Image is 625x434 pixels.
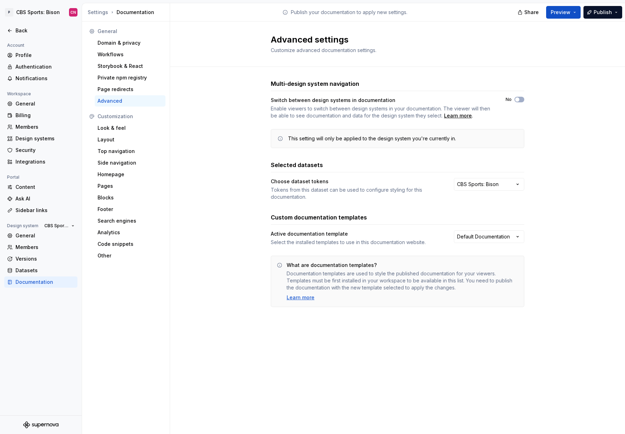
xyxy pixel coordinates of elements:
[1,5,80,20] button: PCBS Sports: BisonCN
[271,186,441,200] div: Tokens from this dataset can be used to configure styling for this documentation.
[16,9,60,16] div: CBS Sports: Bison
[271,47,376,53] span: Customize advanced documentation settings.
[15,195,75,202] div: Ask AI
[524,9,539,16] span: Share
[4,90,34,98] div: Workspace
[95,37,165,49] a: Domain & privacy
[444,112,472,119] a: Learn more
[15,207,75,214] div: Sidebar links
[4,41,27,50] div: Account
[15,75,75,82] div: Notifications
[98,252,163,259] div: Other
[98,86,163,93] div: Page redirects
[95,204,165,215] a: Footer
[95,84,165,95] a: Page redirects
[287,270,518,291] div: Documentation templates are used to style the published documentation for your viewers. Templates...
[95,180,165,192] a: Pages
[583,6,622,19] button: Publish
[98,136,163,143] div: Layout
[98,194,163,201] div: Blocks
[15,63,75,70] div: Authentication
[95,238,165,250] a: Code snippets
[70,9,76,15] div: CN
[546,6,581,19] button: Preview
[291,9,407,16] p: Publish your documentation to apply new settings.
[95,215,165,226] a: Search engines
[95,134,165,145] a: Layout
[4,173,22,181] div: Portal
[15,147,75,154] div: Security
[95,227,165,238] a: Analytics
[95,122,165,134] a: Look & feel
[88,9,108,16] button: Settings
[4,253,77,264] a: Versions
[44,223,69,229] span: CBS Sports: Bison
[4,222,41,230] div: Design system
[23,421,58,428] a: Supernova Logo
[271,34,516,45] h2: Advanced settings
[95,95,165,107] a: Advanced
[15,255,75,262] div: Versions
[506,97,512,102] label: No
[15,184,75,191] div: Content
[95,60,165,72] a: Storybook & React
[4,98,77,109] a: General
[4,205,77,216] a: Sidebar links
[98,74,163,81] div: Private npm registry
[4,265,77,276] a: Datasets
[15,100,75,107] div: General
[288,135,456,142] div: This setting will only be applied to the design system you're currently in.
[287,262,377,269] div: What are documentation templates?
[4,181,77,193] a: Content
[15,232,75,239] div: General
[95,146,165,157] a: Top navigation
[95,49,165,60] a: Workflows
[4,156,77,167] a: Integrations
[98,39,163,46] div: Domain & privacy
[95,169,165,180] a: Homepage
[15,267,75,274] div: Datasets
[594,9,612,16] span: Publish
[15,123,75,130] div: Members
[4,50,77,61] a: Profile
[95,72,165,83] a: Private npm registry
[98,217,163,224] div: Search engines
[15,279,75,286] div: Documentation
[4,110,77,121] a: Billing
[4,276,77,288] a: Documentation
[15,27,75,34] div: Back
[4,61,77,72] a: Authentication
[98,28,163,35] div: General
[4,193,77,204] a: Ask AI
[15,135,75,142] div: Design systems
[271,239,441,246] div: Select the installed templates to use in this documentation website.
[514,6,543,19] button: Share
[287,294,314,301] div: Learn more
[95,250,165,261] a: Other
[443,113,473,119] span: .
[271,213,367,222] h3: Custom documentation templates
[98,241,163,248] div: Code snippets
[98,183,163,190] div: Pages
[4,73,77,84] a: Notifications
[4,121,77,133] a: Members
[271,230,441,237] div: Active documentation template
[98,125,163,132] div: Look & feel
[4,25,77,36] a: Back
[15,112,75,119] div: Billing
[271,161,323,169] h3: Selected datasets
[98,113,163,120] div: Customization
[5,8,13,17] div: P
[98,51,163,58] div: Workflows
[4,230,77,241] a: General
[98,148,163,155] div: Top navigation
[98,206,163,213] div: Footer
[271,178,441,185] div: Choose dataset tokens
[551,9,570,16] span: Preview
[88,9,167,16] div: Documentation
[98,229,163,236] div: Analytics
[4,242,77,253] a: Members
[98,97,163,104] div: Advanced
